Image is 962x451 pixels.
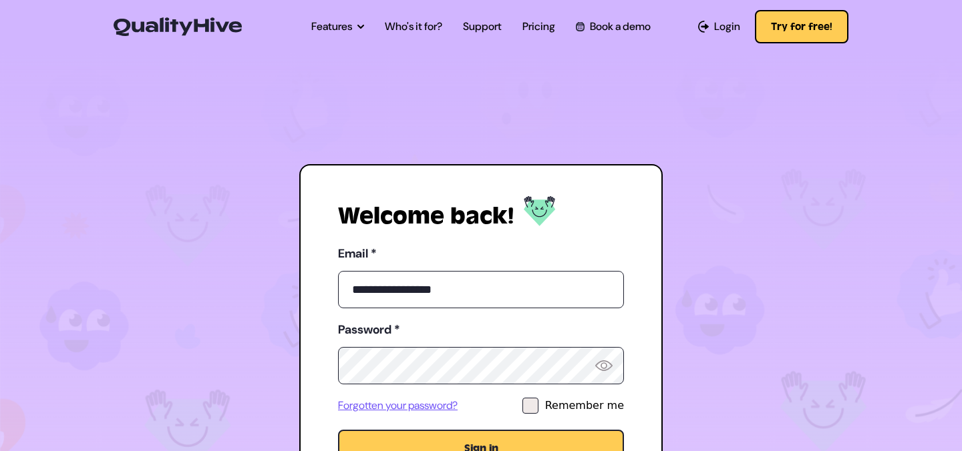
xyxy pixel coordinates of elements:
a: Book a demo [576,19,651,35]
h1: Welcome back! [338,203,514,230]
a: Features [311,19,364,35]
a: Forgotten your password? [338,398,458,414]
div: Remember me [545,398,624,414]
img: Book a QualityHive Demo [576,22,585,31]
span: Login [714,19,740,35]
label: Email * [338,243,624,264]
img: Log in to QualityHive [524,196,556,226]
a: Support [463,19,502,35]
a: Who's it for? [385,19,442,35]
a: Pricing [522,19,555,35]
label: Password * [338,319,624,340]
button: Try for free! [755,10,848,43]
img: QualityHive - Bug Tracking Tool [114,17,242,36]
img: Reveal Password [595,360,613,371]
a: Login [698,19,740,35]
